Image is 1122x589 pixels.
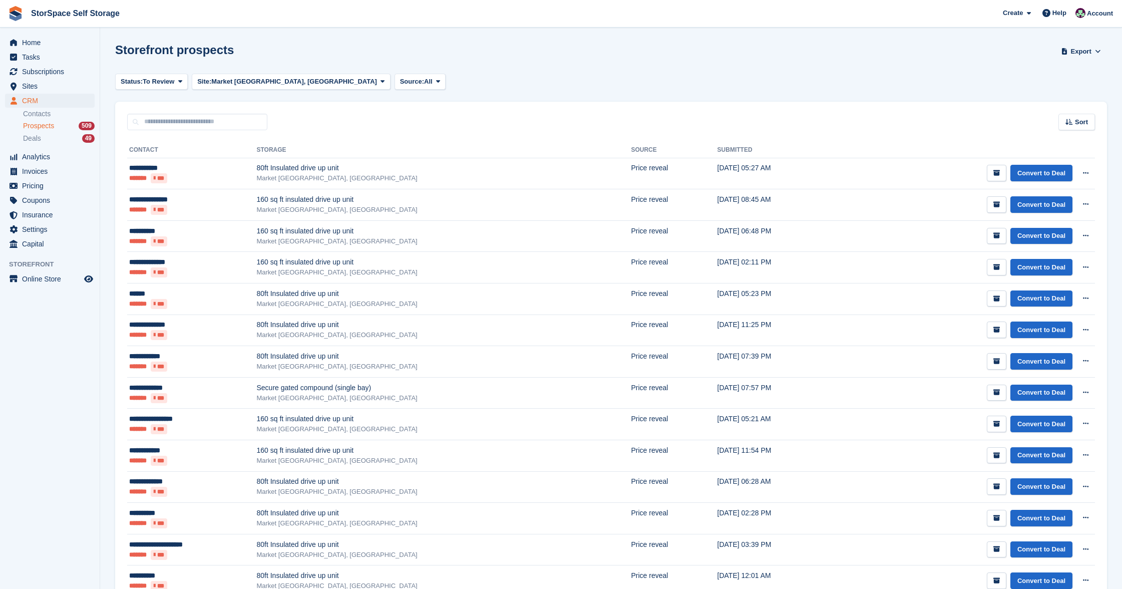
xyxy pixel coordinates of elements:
[22,65,82,79] span: Subscriptions
[22,150,82,164] span: Analytics
[1010,541,1072,558] a: Convert to Deal
[256,487,631,497] div: Market [GEOGRAPHIC_DATA], [GEOGRAPHIC_DATA]
[717,252,843,283] td: [DATE] 02:11 PM
[717,440,843,472] td: [DATE] 11:54 PM
[9,259,100,269] span: Storefront
[22,164,82,178] span: Invoices
[256,288,631,299] div: 80ft Insulated drive up unit
[256,570,631,581] div: 80ft Insulated drive up unit
[717,409,843,440] td: [DATE] 05:21 AM
[1075,117,1088,127] span: Sort
[1010,196,1072,213] a: Convert to Deal
[256,508,631,518] div: 80ft Insulated drive up unit
[631,503,717,534] td: Price reveal
[22,272,82,286] span: Online Store
[256,142,631,158] th: Storage
[1052,8,1066,18] span: Help
[5,272,95,286] a: menu
[23,109,95,119] a: Contacts
[1087,9,1113,19] span: Account
[256,456,631,466] div: Market [GEOGRAPHIC_DATA], [GEOGRAPHIC_DATA]
[83,273,95,285] a: Preview store
[1010,447,1072,464] a: Convert to Deal
[631,471,717,503] td: Price reveal
[256,267,631,277] div: Market [GEOGRAPHIC_DATA], [GEOGRAPHIC_DATA]
[5,94,95,108] a: menu
[717,283,843,315] td: [DATE] 05:23 PM
[631,440,717,472] td: Price reveal
[256,393,631,403] div: Market [GEOGRAPHIC_DATA], [GEOGRAPHIC_DATA]
[23,121,95,131] a: Prospects 509
[1059,43,1103,60] button: Export
[256,424,631,434] div: Market [GEOGRAPHIC_DATA], [GEOGRAPHIC_DATA]
[256,299,631,309] div: Market [GEOGRAPHIC_DATA], [GEOGRAPHIC_DATA]
[631,283,717,315] td: Price reveal
[197,77,211,87] span: Site:
[256,236,631,246] div: Market [GEOGRAPHIC_DATA], [GEOGRAPHIC_DATA]
[256,539,631,550] div: 80ft Insulated drive up unit
[1010,478,1072,495] a: Convert to Deal
[256,226,631,236] div: 160 sq ft insulated drive up unit
[256,194,631,205] div: 160 sq ft insulated drive up unit
[127,142,256,158] th: Contact
[424,77,433,87] span: All
[256,518,631,528] div: Market [GEOGRAPHIC_DATA], [GEOGRAPHIC_DATA]
[79,122,95,130] div: 509
[256,257,631,267] div: 160 sq ft insulated drive up unit
[1010,385,1072,401] a: Convert to Deal
[5,79,95,93] a: menu
[631,252,717,283] td: Price reveal
[8,6,23,21] img: stora-icon-8386f47178a22dfd0bd8f6a31ec36ba5ce8667c1dd55bd0f319d3a0aa187defe.svg
[717,346,843,378] td: [DATE] 07:39 PM
[5,36,95,50] a: menu
[1075,8,1085,18] img: Ross Hadlington
[1010,510,1072,526] a: Convert to Deal
[22,79,82,93] span: Sites
[5,50,95,64] a: menu
[717,377,843,409] td: [DATE] 07:57 PM
[256,476,631,487] div: 80ft Insulated drive up unit
[1071,47,1091,57] span: Export
[631,346,717,378] td: Price reveal
[5,65,95,79] a: menu
[22,36,82,50] span: Home
[1010,259,1072,275] a: Convert to Deal
[5,164,95,178] a: menu
[5,237,95,251] a: menu
[22,222,82,236] span: Settings
[256,320,631,330] div: 80ft Insulated drive up unit
[5,222,95,236] a: menu
[631,315,717,346] td: Price reveal
[115,43,234,57] h1: Storefront prospects
[256,163,631,173] div: 80ft Insulated drive up unit
[717,142,843,158] th: Submitted
[631,189,717,221] td: Price reveal
[717,189,843,221] td: [DATE] 08:45 AM
[22,94,82,108] span: CRM
[631,534,717,565] td: Price reveal
[400,77,424,87] span: Source:
[717,534,843,565] td: [DATE] 03:39 PM
[717,158,843,189] td: [DATE] 05:27 AM
[211,77,377,87] span: Market [GEOGRAPHIC_DATA], [GEOGRAPHIC_DATA]
[631,220,717,252] td: Price reveal
[1010,416,1072,432] a: Convert to Deal
[23,121,54,131] span: Prospects
[22,179,82,193] span: Pricing
[121,77,143,87] span: Status:
[22,237,82,251] span: Capital
[1010,353,1072,370] a: Convert to Deal
[256,383,631,393] div: Secure gated compound (single bay)
[256,173,631,183] div: Market [GEOGRAPHIC_DATA], [GEOGRAPHIC_DATA]
[1010,165,1072,181] a: Convert to Deal
[22,193,82,207] span: Coupons
[256,414,631,424] div: 160 sq ft insulated drive up unit
[631,377,717,409] td: Price reveal
[631,142,717,158] th: Source
[717,471,843,503] td: [DATE] 06:28 AM
[256,445,631,456] div: 160 sq ft insulated drive up unit
[27,5,124,22] a: StorSpace Self Storage
[631,158,717,189] td: Price reveal
[717,315,843,346] td: [DATE] 11:25 PM
[5,208,95,222] a: menu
